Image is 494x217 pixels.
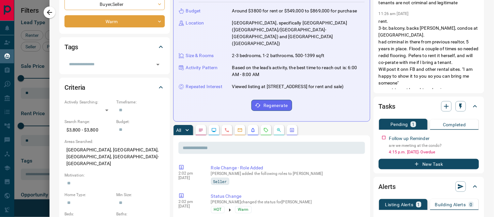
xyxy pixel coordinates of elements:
p: rent. 3-br, balcony, backs [PERSON_NAME], condos at [GEOGRAPHIC_DATA]. had criminal in there from... [379,18,479,148]
div: Alerts [379,179,479,194]
p: Role Change - Role Added [211,164,362,171]
p: Home Type: [64,192,113,198]
div: Warm [64,15,165,27]
p: 1 [417,202,420,207]
p: 2-3 bedrooms, 1-2 bathrooms, 500-1399 sqft [232,52,325,59]
svg: Notes [198,128,204,133]
p: All [176,128,181,132]
p: Location [186,20,204,26]
span: Seller [213,178,227,185]
svg: Requests [263,128,269,133]
p: Areas Searched: [64,139,165,145]
p: [PERSON_NAME] changed the status for [PERSON_NAME] [211,200,362,204]
p: Repeated Interest [186,83,222,90]
p: [GEOGRAPHIC_DATA], specifically [GEOGRAPHIC_DATA] ([GEOGRAPHIC_DATA]/[GEOGRAPHIC_DATA]-[GEOGRAPHI... [232,20,365,47]
span: Warm [238,207,249,213]
h2: Tasks [379,101,395,112]
p: 0 [470,202,473,207]
svg: Listing Alerts [250,128,256,133]
p: $3,800 - $3,800 [64,125,113,135]
p: 2:02 pm [178,171,201,176]
p: Budget: [116,119,165,125]
p: [GEOGRAPHIC_DATA], [GEOGRAPHIC_DATA], [GEOGRAPHIC_DATA], [GEOGRAPHIC_DATA]-[GEOGRAPHIC_DATA] [64,145,165,169]
svg: Agent Actions [289,128,295,133]
h2: Alerts [379,181,396,192]
svg: Lead Browsing Activity [211,128,217,133]
p: 11:26 am [DATE] [379,11,409,16]
svg: Emails [237,128,243,133]
div: Criteria [64,80,165,95]
div: Tags [64,39,165,55]
p: Budget [186,8,201,14]
svg: Opportunities [276,128,282,133]
p: Size & Rooms [186,52,214,59]
p: Actively Searching: [64,99,113,105]
p: Activity Pattern [186,64,218,71]
button: New Task [379,159,479,169]
p: Based on the lead's activity, the best time to reach out is: 6:00 AM - 8:00 AM [232,64,365,78]
p: Building Alerts [435,202,466,207]
p: Completed [443,122,466,127]
p: Timeframe: [116,99,165,105]
button: Open [153,60,162,69]
p: are we meeting at the condo? [389,143,479,148]
p: Pending [390,122,408,127]
p: 4:15 p.m. [DATE] - Overdue [389,149,479,155]
div: Tasks [379,99,479,114]
span: HOT [214,207,222,213]
h2: Criteria [64,82,86,93]
button: Regenerate [251,100,292,111]
p: Follow up Reminder [389,135,430,142]
p: [DATE] [178,176,201,180]
p: Motivation: [64,172,165,178]
p: Search Range: [64,119,113,125]
svg: Calls [224,128,230,133]
p: Around $3800 for rent or $549,000 to $869,000 for purchase [232,8,357,14]
p: Viewed listing at [STREET_ADDRESS] for rent and sale) [232,83,344,90]
p: Listing Alerts [385,202,414,207]
p: Status Change [211,193,362,200]
h2: Tags [64,42,78,52]
p: [DATE] [178,204,201,209]
p: 2:02 pm [178,199,201,204]
p: [PERSON_NAME] added the following roles to [PERSON_NAME] [211,171,362,176]
p: 1 [412,122,415,127]
p: Min Size: [116,192,165,198]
